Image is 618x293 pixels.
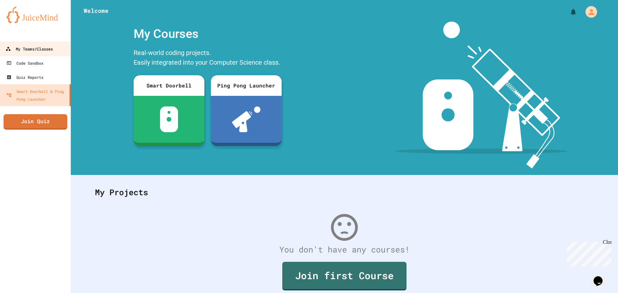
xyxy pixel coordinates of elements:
[232,106,261,132] img: ppl-with-ball.png
[4,114,67,130] a: Join Quiz
[591,267,612,287] iframe: chat widget
[211,75,282,96] div: Ping Pong Launcher
[6,59,43,67] div: Code Sandbox
[130,22,285,46] div: My Courses
[282,262,407,290] a: Join first Course
[6,6,64,23] img: logo-orange.svg
[6,87,67,103] div: Smart Doorbell & Ping Pong Launcher
[565,239,612,267] iframe: chat widget
[89,180,600,205] div: My Projects
[6,73,43,81] div: Quiz Reports
[89,243,600,256] div: You don't have any courses!
[134,75,204,96] div: Smart Doorbell
[5,45,53,53] div: My Teams/Classes
[579,5,599,19] div: My Account
[557,6,579,17] div: My Notifications
[3,3,44,41] div: Chat with us now!Close
[395,22,567,169] img: banner-image-my-projects.png
[130,46,285,70] div: Real-world coding projects. Easily integrated into your Computer Science class.
[160,106,178,132] img: sdb-white.svg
